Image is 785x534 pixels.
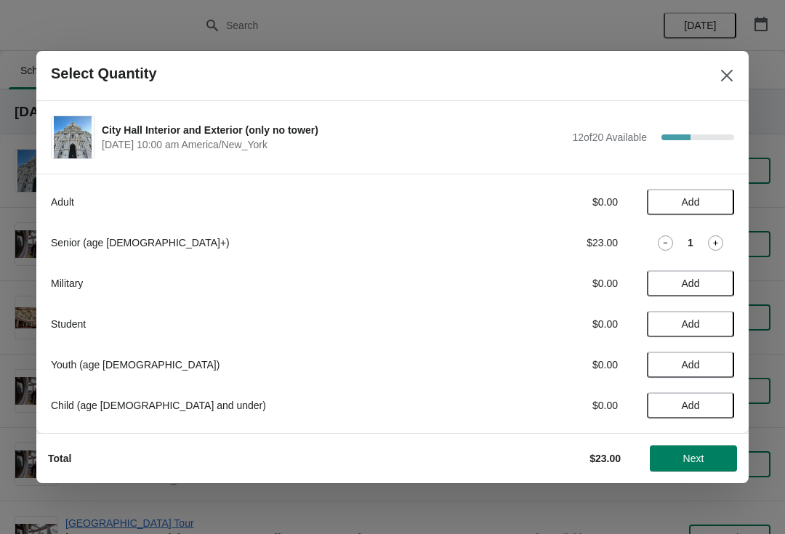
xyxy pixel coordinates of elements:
div: Senior (age [DEMOGRAPHIC_DATA]+) [51,235,454,250]
img: City Hall Interior and Exterior (only no tower) | | August 26 | 10:00 am America/New_York [54,116,92,158]
button: Add [647,270,734,296]
button: Next [650,445,737,472]
div: $0.00 [483,398,618,413]
div: $23.00 [483,235,618,250]
div: Child (age [DEMOGRAPHIC_DATA] and under) [51,398,454,413]
span: [DATE] 10:00 am America/New_York [102,137,565,152]
span: Add [682,318,700,330]
button: Add [647,189,734,215]
button: Close [714,62,740,89]
div: Adult [51,195,454,209]
strong: $23.00 [589,453,621,464]
span: Add [682,400,700,411]
button: Add [647,392,734,418]
div: $0.00 [483,195,618,209]
span: 12 of 20 Available [572,132,647,143]
div: Military [51,276,454,291]
span: Add [682,196,700,208]
button: Add [647,352,734,378]
div: $0.00 [483,276,618,291]
div: Youth (age [DEMOGRAPHIC_DATA]) [51,357,454,372]
button: Add [647,311,734,337]
span: Add [682,278,700,289]
strong: Total [48,453,71,464]
div: $0.00 [483,357,618,372]
div: Student [51,317,454,331]
h2: Select Quantity [51,65,157,82]
div: $0.00 [483,317,618,331]
strong: 1 [688,235,693,250]
span: Next [683,453,704,464]
span: Add [682,359,700,371]
span: City Hall Interior and Exterior (only no tower) [102,123,565,137]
